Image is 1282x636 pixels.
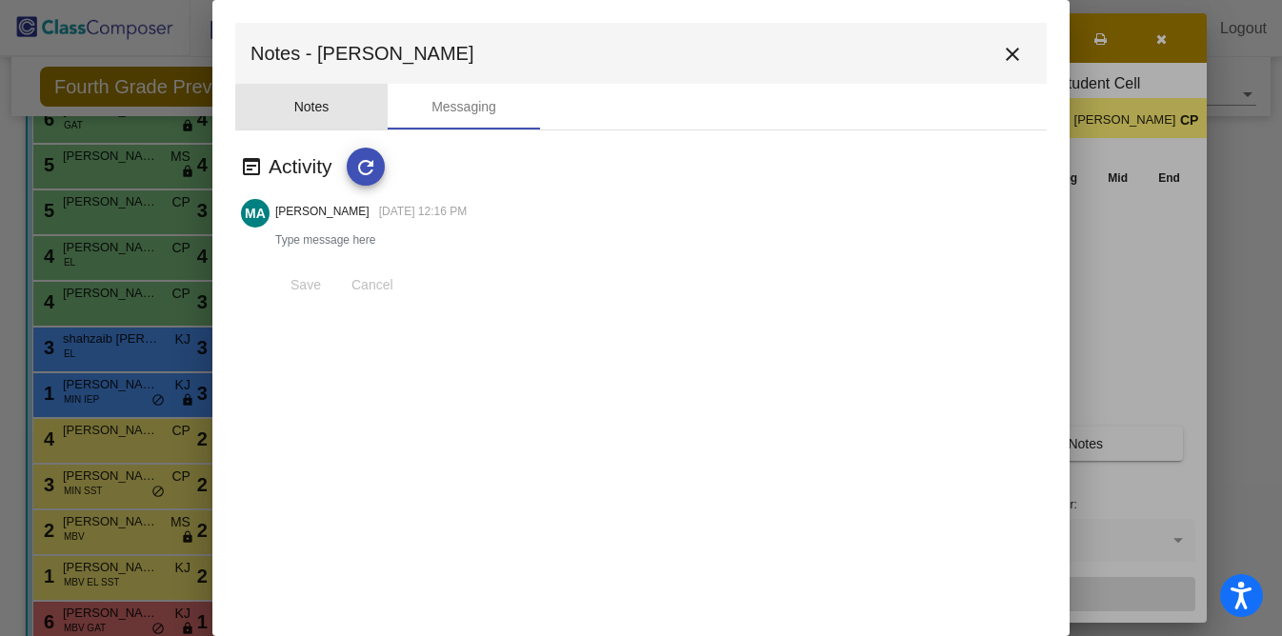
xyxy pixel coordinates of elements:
[250,38,474,69] span: Notes - [PERSON_NAME]
[1001,43,1024,66] mat-icon: close
[354,156,377,179] mat-icon: refresh
[379,205,467,218] span: [DATE] 12:16 PM
[269,154,347,178] h3: Activity
[241,199,270,228] mat-chip-avatar: MA
[431,97,496,117] div: Messaging
[290,277,321,292] span: Save
[275,203,370,220] p: [PERSON_NAME]
[294,97,330,117] div: Notes
[351,277,393,292] span: Cancel
[240,155,263,178] mat-icon: wysiwyg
